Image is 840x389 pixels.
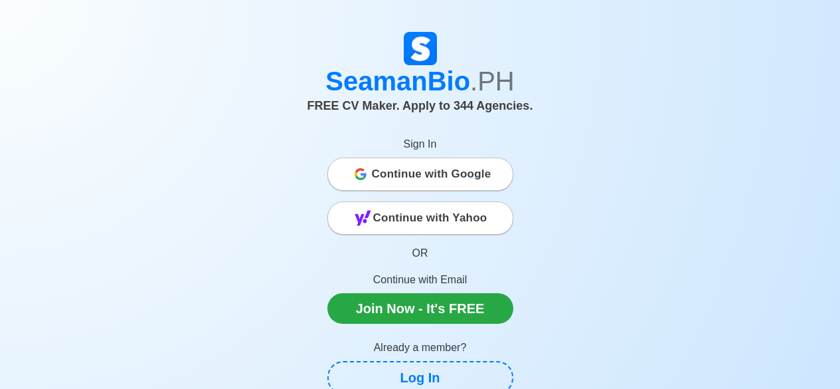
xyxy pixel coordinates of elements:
h1: SeamanBio [52,65,789,97]
button: Continue with Google [327,158,513,191]
p: Continue with Email [327,272,513,288]
span: Continue with Yahoo [373,205,487,231]
span: Continue with Google [372,161,491,188]
p: Already a member? [327,340,513,356]
img: Logo [404,32,437,65]
span: FREE CV Maker. Apply to 344 Agencies. [307,99,533,112]
button: Continue with Yahoo [327,201,513,235]
p: OR [327,245,513,261]
p: Sign In [327,136,513,152]
a: Join Now - It's FREE [327,293,513,324]
span: .PH [470,66,515,96]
